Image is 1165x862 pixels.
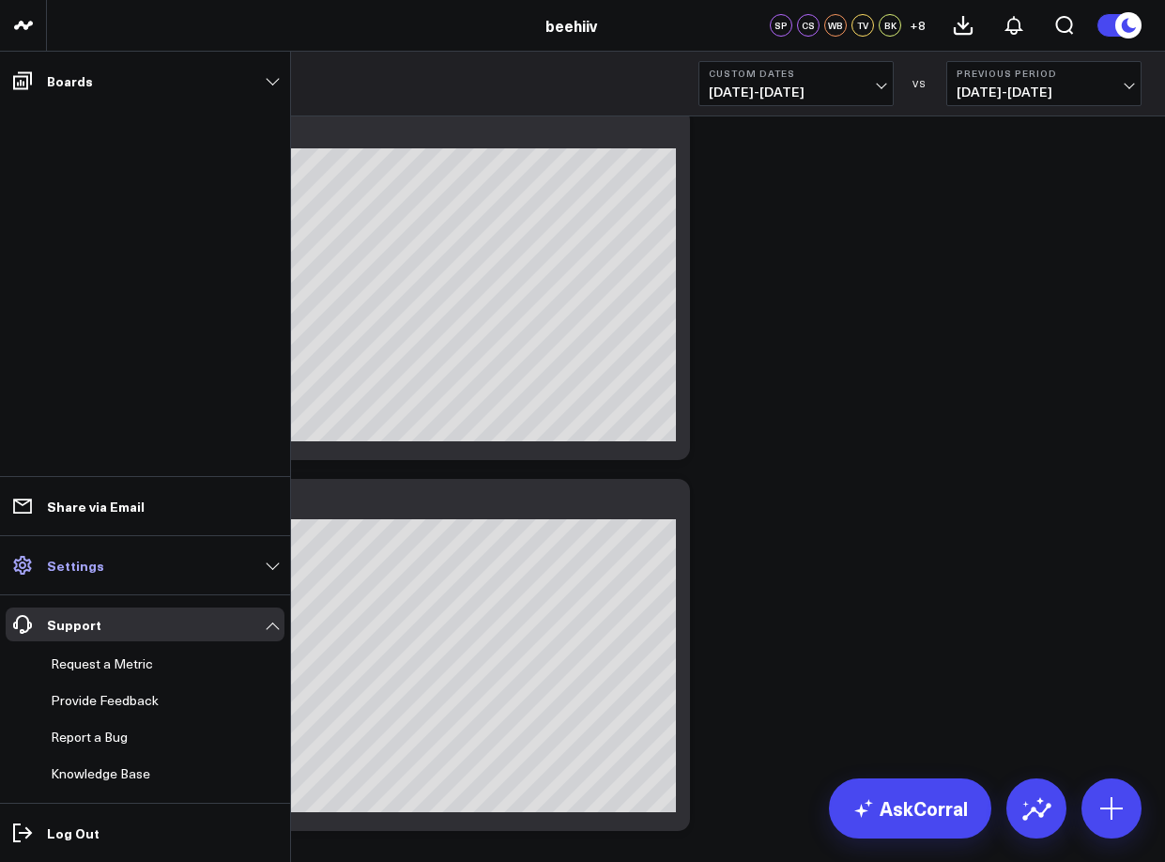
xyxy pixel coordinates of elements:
p: Settings [47,558,104,573]
a: Log Out [6,816,284,850]
button: Report a Bug [43,720,128,754]
b: Previous Period [957,68,1131,79]
div: WB [824,14,847,37]
span: [DATE] - [DATE] [709,85,883,100]
a: beehiiv [545,15,597,36]
button: +8 [906,14,928,37]
button: Custom Dates[DATE]-[DATE] [698,61,894,106]
p: Support [47,617,101,632]
span: + 8 [910,19,926,32]
a: Knowledge Base [43,757,228,791]
div: BK [879,14,901,37]
a: AskCorral [829,778,991,839]
p: Provide Feedback [51,693,159,708]
div: VS [903,78,937,89]
div: SP [770,14,792,37]
span: [DATE] - [DATE] [957,85,1131,100]
button: Provide Feedback [43,684,159,717]
div: TV [851,14,874,37]
b: Custom Dates [709,68,883,79]
p: Boards [47,73,93,88]
div: CS [797,14,820,37]
button: Request a Metric [43,647,153,681]
p: Share via Email [47,499,145,514]
button: Previous Period[DATE]-[DATE] [946,61,1142,106]
p: Log Out [47,825,100,840]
